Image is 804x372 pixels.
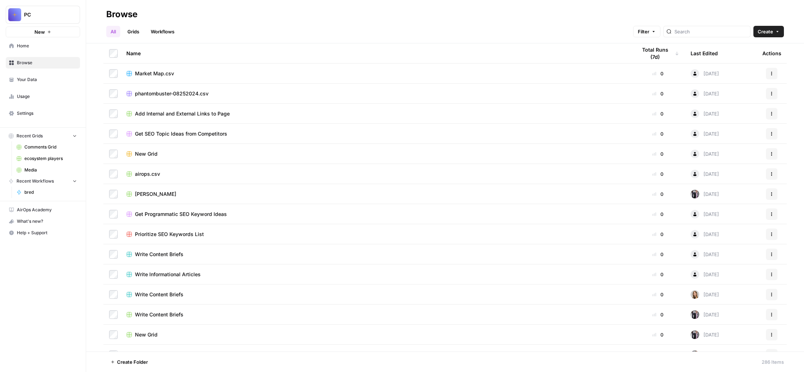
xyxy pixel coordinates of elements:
div: Browse [106,9,137,20]
span: Write Content Briefs [135,351,183,358]
div: [DATE] [691,310,719,319]
button: Create Folder [106,356,152,368]
img: ixpjlalqi5ytqdwgfvwwoo9g627f [691,350,699,359]
span: Add Internal and External Links to Page [135,110,230,117]
img: f7n761nhc7x6v1nrdv89wzqj5aso [691,290,699,299]
a: Browse [6,57,80,69]
a: Media [13,164,80,176]
a: Write Content Briefs [126,251,625,258]
a: New Grid [126,331,625,338]
a: Write Informational Articles [126,271,625,278]
a: Grids [123,26,144,37]
span: Usage [17,93,77,100]
button: Recent Grids [6,131,80,141]
span: Settings [17,110,77,117]
div: [DATE] [691,290,719,299]
button: New [6,27,80,37]
div: [DATE] [691,69,719,78]
a: Get SEO Topic Ideas from Competitors [126,130,625,137]
span: Prioritize SEO Keywords List [135,231,204,238]
a: All [106,26,120,37]
img: ixpjlalqi5ytqdwgfvwwoo9g627f [691,330,699,339]
div: 0 [637,110,679,117]
div: Last Edited [691,43,718,63]
div: 0 [637,211,679,218]
div: 0 [637,150,679,157]
button: Create [753,26,784,37]
span: bred [24,189,77,196]
a: Workflows [146,26,179,37]
div: 0 [637,170,679,178]
a: Add Internal and External Links to Page [126,110,625,117]
a: bred [13,187,80,198]
span: phantombuster-08252024.csv [135,90,209,97]
span: [PERSON_NAME] [135,190,176,198]
div: Name [126,43,625,63]
span: Create [758,28,773,35]
div: 0 [637,291,679,298]
a: phantombuster-08252024.csv [126,90,625,97]
span: Market Map.csv [135,70,174,77]
a: airops.csv [126,170,625,178]
span: ecosystem players [24,155,77,162]
span: Write Content Briefs [135,291,183,298]
div: [DATE] [691,109,719,118]
a: Write Content Briefs [126,291,625,298]
div: 0 [637,331,679,338]
span: Browse [17,60,77,66]
div: 0 [637,90,679,97]
a: New Grid [126,150,625,157]
span: Get Programmatic SEO Keyword Ideas [135,211,227,218]
div: 0 [637,271,679,278]
div: What's new? [6,216,80,227]
div: [DATE] [691,330,719,339]
div: [DATE] [691,170,719,178]
div: 286 Items [762,358,784,366]
div: Total Runs (7d) [637,43,679,63]
span: Write Content Briefs [135,311,183,318]
span: AirOps Academy [17,207,77,213]
span: Comments Grid [24,144,77,150]
a: Get Programmatic SEO Keyword Ideas [126,211,625,218]
div: 0 [637,190,679,198]
div: 0 [637,311,679,318]
img: ixpjlalqi5ytqdwgfvwwoo9g627f [691,190,699,198]
a: Settings [6,108,80,119]
span: New Grid [135,331,158,338]
button: Workspace: PC [6,6,80,24]
span: Recent Grids [17,133,43,139]
a: Write Content Briefs [126,311,625,318]
span: Media [24,167,77,173]
span: Write Informational Articles [135,271,201,278]
div: [DATE] [691,230,719,239]
a: Usage [6,91,80,102]
div: 0 [637,351,679,358]
div: Actions [762,43,781,63]
div: [DATE] [691,150,719,158]
div: [DATE] [691,210,719,218]
button: Help + Support [6,227,80,239]
span: Filter [638,28,649,35]
img: ixpjlalqi5ytqdwgfvwwoo9g627f [691,310,699,319]
div: [DATE] [691,130,719,138]
span: airops.csv [135,170,160,178]
span: Your Data [17,76,77,83]
div: 0 [637,130,679,137]
div: [DATE] [691,350,719,359]
span: Create Folder [117,358,148,366]
a: ecosystem players [13,153,80,164]
a: AirOps Academy [6,204,80,216]
div: 0 [637,251,679,258]
a: Your Data [6,74,80,85]
span: PC [24,11,67,18]
a: Comments Grid [13,141,80,153]
span: Get SEO Topic Ideas from Competitors [135,130,227,137]
div: [DATE] [691,89,719,98]
a: Write Content Briefs [126,351,625,358]
span: New Grid [135,150,158,157]
span: Recent Workflows [17,178,54,184]
span: Home [17,43,77,49]
span: New [34,28,45,36]
input: Search [674,28,747,35]
div: [DATE] [691,250,719,259]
